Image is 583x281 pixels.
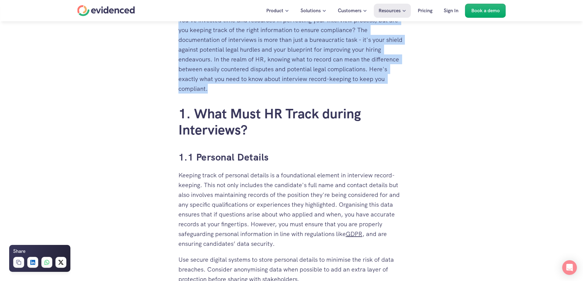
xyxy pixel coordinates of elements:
[178,105,364,139] a: 1. What Must HR Track during Interviews?
[465,4,506,18] a: Book a demo
[338,7,361,15] p: Customers
[77,5,135,16] a: Home
[346,230,362,238] a: GDPR
[471,7,500,15] p: Book a demo
[439,4,463,18] a: Sign In
[562,260,577,275] div: Open Intercom Messenger
[178,15,405,94] p: You've invested time and resources in perfecting your interview process, but are you keeping trac...
[13,247,25,255] h6: Share
[413,4,437,18] a: Pricing
[301,7,321,15] p: Solutions
[379,7,401,15] p: Resources
[418,7,432,15] p: Pricing
[178,151,269,164] a: 1.1 Personal Details
[266,7,283,15] p: Product
[178,170,405,249] p: Keeping track of personal details is a foundational element in interview record-keeping. This not...
[444,7,458,15] p: Sign In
